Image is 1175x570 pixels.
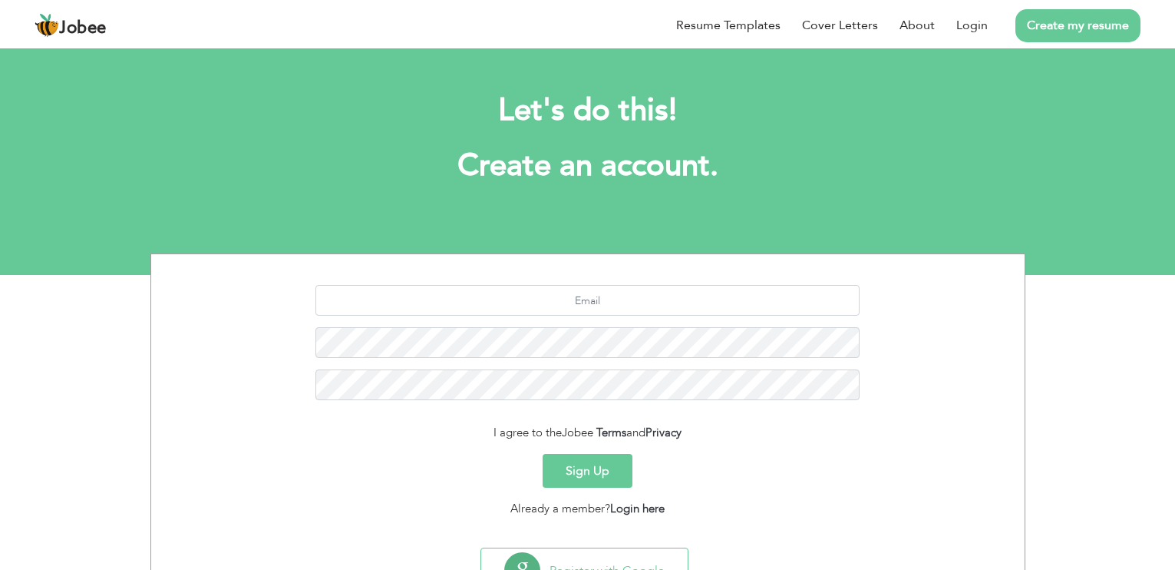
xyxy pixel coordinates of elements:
a: Cover Letters [802,16,878,35]
div: I agree to the and [163,424,1013,442]
a: Login here [610,501,665,516]
a: Terms [596,425,626,440]
h2: Let's do this! [173,91,1002,131]
a: Login [956,16,988,35]
a: Create my resume [1015,9,1140,42]
button: Sign Up [543,454,632,488]
input: Email [315,285,860,316]
h1: Create an account. [173,146,1002,186]
a: About [899,16,935,35]
a: Resume Templates [676,16,781,35]
a: Jobee [35,13,107,38]
div: Already a member? [163,500,1013,518]
a: Privacy [645,425,682,440]
span: Jobee [59,20,107,37]
span: Jobee [562,425,593,440]
img: jobee.io [35,13,59,38]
